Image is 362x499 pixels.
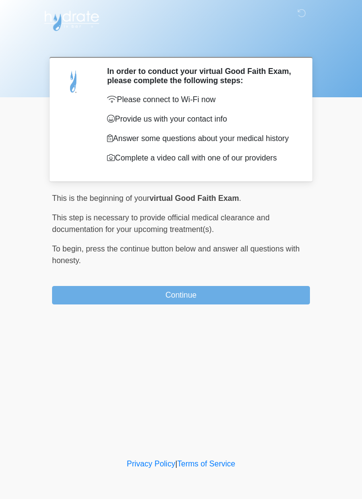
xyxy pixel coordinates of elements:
a: Terms of Service [177,460,235,468]
h2: In order to conduct your virtual Good Faith Exam, please complete the following steps: [107,67,295,85]
img: Hydrate IV Bar - Scottsdale Logo [42,7,101,32]
span: . [239,194,241,202]
a: | [175,460,177,468]
span: press the continue button below and answer all questions with honesty. [52,245,300,265]
h1: ‎ ‎ ‎ [45,35,317,53]
p: Provide us with your contact info [107,113,295,125]
a: Privacy Policy [127,460,176,468]
p: Answer some questions about your medical history [107,133,295,144]
strong: virtual Good Faith Exam [149,194,239,202]
button: Continue [52,286,310,304]
img: Agent Avatar [59,67,89,96]
span: To begin, [52,245,86,253]
span: This is the beginning of your [52,194,149,202]
p: Please connect to Wi-Fi now [107,94,295,106]
p: Complete a video call with one of our providers [107,152,295,164]
span: This step is necessary to provide official medical clearance and documentation for your upcoming ... [52,214,270,233]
